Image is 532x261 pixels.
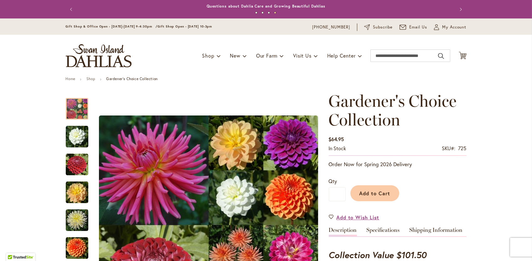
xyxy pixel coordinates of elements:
[329,214,380,221] a: Add to Wish List
[327,52,356,59] span: Help Center
[373,24,393,30] span: Subscribe
[66,147,95,175] div: CORNEL
[329,145,346,151] span: In stock
[66,76,75,81] a: Home
[364,24,393,30] a: Subscribe
[66,203,95,231] div: IN MEMORY OF
[359,190,390,197] span: Add to Cart
[106,76,158,81] strong: Gardener's Choice Collection
[274,12,276,14] button: 4 of 4
[409,24,427,30] span: Email Us
[329,145,346,152] div: Availability
[442,24,467,30] span: My Account
[329,136,344,142] span: $64.95
[442,145,456,151] strong: SKU
[66,120,95,147] div: BRIDE TO BE
[329,178,337,184] span: Qty
[66,125,88,148] img: BRIDE TO BE
[400,24,427,30] a: Email Us
[261,12,264,14] button: 2 of 4
[312,24,350,30] a: [PHONE_NUMBER]
[158,24,212,28] span: Gift Shop Open - [DATE] 10-3pm
[66,231,95,259] div: MAARN
[66,24,158,28] span: Gift Shop & Office Open - [DATE]-[DATE] 9-4:30pm /
[329,249,427,261] strong: Collection Value $101.50
[230,52,240,59] span: New
[350,185,399,201] button: Add to Cart
[66,181,88,204] img: DAY DREAMER
[5,239,22,256] iframe: Launch Accessibility Center
[329,227,357,236] a: Description
[207,4,325,8] a: Questions about Dahlia Care and Growing Beautiful Dahlias
[66,92,95,120] div: Gardener's Choice Collection
[66,3,78,16] button: Previous
[202,52,214,59] span: Shop
[454,3,467,16] button: Next
[293,52,311,59] span: Visit Us
[434,24,467,30] button: My Account
[410,227,463,236] a: Shipping Information
[86,76,95,81] a: Shop
[66,209,88,232] img: IN MEMORY OF
[329,91,457,130] span: Gardener's Choice Collection
[66,44,132,67] a: store logo
[367,227,400,236] a: Specifications
[337,214,380,221] span: Add to Wish List
[458,145,467,152] div: 725
[66,237,88,259] img: MAARN
[66,153,88,176] img: CORNEL
[255,12,257,14] button: 1 of 4
[329,161,467,168] p: Order Now for Spring 2026 Delivery
[268,12,270,14] button: 3 of 4
[66,175,95,203] div: DAY DREAMER
[256,52,277,59] span: Our Farm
